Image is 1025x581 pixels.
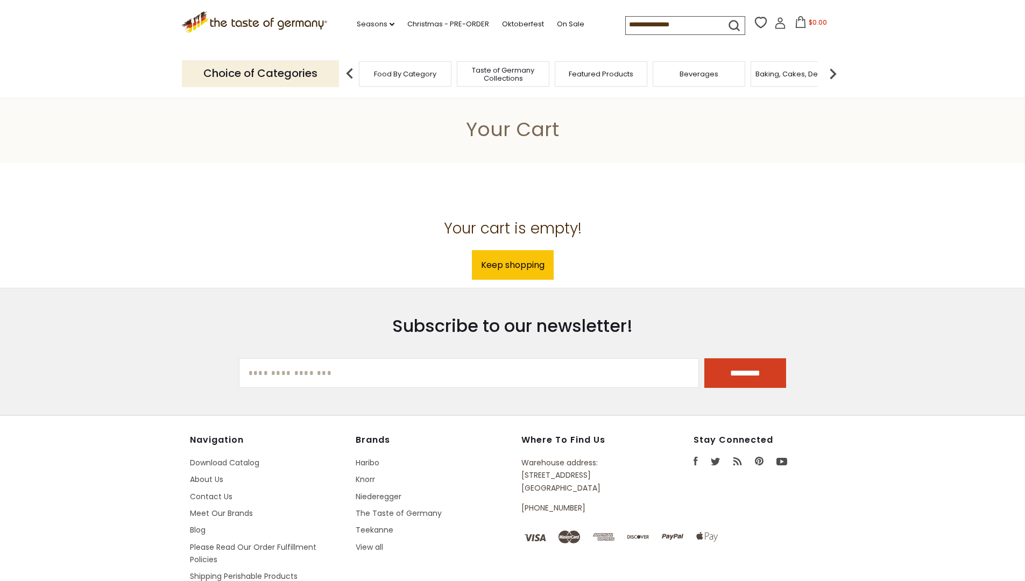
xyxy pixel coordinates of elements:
[190,474,223,485] a: About Us
[694,435,836,445] h4: Stay Connected
[472,250,554,280] a: Keep shopping
[460,66,546,82] a: Taste of Germany Collections
[822,63,844,84] img: next arrow
[407,18,489,30] a: Christmas - PRE-ORDER
[356,457,379,468] a: Haribo
[190,435,345,445] h4: Navigation
[190,491,232,502] a: Contact Us
[356,491,401,502] a: Niederegger
[521,435,644,445] h4: Where to find us
[788,16,834,32] button: $0.00
[809,18,827,27] span: $0.00
[357,18,394,30] a: Seasons
[356,435,511,445] h4: Brands
[190,525,206,535] a: Blog
[755,70,839,78] a: Baking, Cakes, Desserts
[190,219,836,238] h2: Your cart is empty!
[239,315,787,337] h3: Subscribe to our newsletter!
[502,18,544,30] a: Oktoberfest
[33,117,992,141] h1: Your Cart
[569,70,633,78] a: Featured Products
[190,457,259,468] a: Download Catalog
[356,525,393,535] a: Teekanne
[521,502,644,514] p: [PHONE_NUMBER]
[374,70,436,78] a: Food By Category
[356,474,375,485] a: Knorr
[680,70,718,78] a: Beverages
[339,63,360,84] img: previous arrow
[182,60,339,87] p: Choice of Categories
[557,18,584,30] a: On Sale
[190,542,316,565] a: Please Read Our Order Fulfillment Policies
[356,542,383,552] a: View all
[521,457,644,494] p: Warehouse address: [STREET_ADDRESS] [GEOGRAPHIC_DATA]
[190,508,253,519] a: Meet Our Brands
[356,508,442,519] a: The Taste of Germany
